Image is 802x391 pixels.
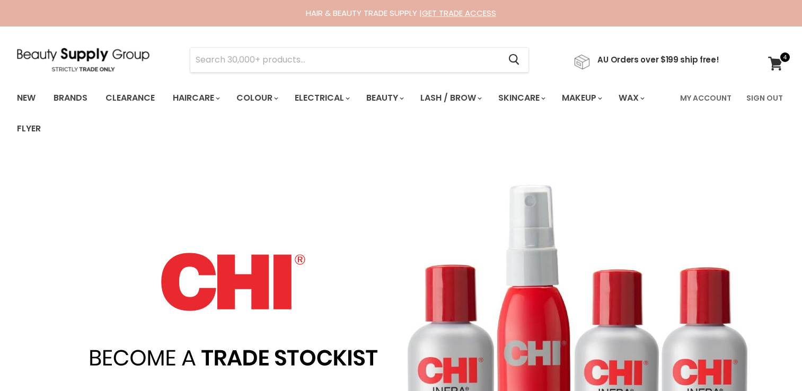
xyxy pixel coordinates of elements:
[554,87,609,109] a: Makeup
[9,118,49,140] a: Flyer
[98,87,163,109] a: Clearance
[500,48,528,72] button: Search
[412,87,488,109] a: Lash / Brow
[9,83,674,144] ul: Main menu
[9,87,43,109] a: New
[740,87,789,109] a: Sign Out
[4,83,799,144] nav: Main
[228,87,285,109] a: Colour
[358,87,410,109] a: Beauty
[190,47,529,73] form: Product
[165,87,226,109] a: Haircare
[190,48,500,72] input: Search
[287,87,356,109] a: Electrical
[422,7,496,19] a: GET TRADE ACCESS
[46,87,95,109] a: Brands
[490,87,552,109] a: Skincare
[674,87,738,109] a: My Account
[4,8,799,19] div: HAIR & BEAUTY TRADE SUPPLY |
[611,87,651,109] a: Wax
